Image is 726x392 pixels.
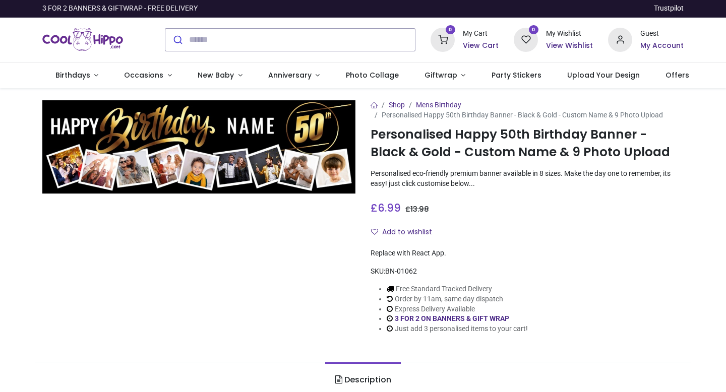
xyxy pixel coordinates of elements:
span: Party Stickers [492,70,541,80]
div: SKU: [371,267,684,277]
i: Add to wishlist [371,228,378,235]
a: Birthdays [42,62,111,89]
a: View Wishlist [546,41,593,51]
a: Mens Birthday [416,101,461,109]
span: Photo Collage [346,70,399,80]
a: 0 [431,35,455,43]
span: Upload Your Design [567,70,640,80]
span: Personalised Happy 50th Birthday Banner - Black & Gold - Custom Name & 9 Photo Upload [382,111,663,119]
a: Trustpilot [654,4,684,14]
div: Guest [640,29,684,39]
a: View Cart [463,41,499,51]
div: My Wishlist [546,29,593,39]
sup: 0 [529,25,538,35]
li: Free Standard Tracked Delivery [387,284,528,294]
span: £ [371,201,401,215]
button: Submit [165,29,189,51]
p: Personalised eco-friendly premium banner available in 8 sizes. Make the day one to remember, its ... [371,169,684,188]
span: New Baby [198,70,234,80]
div: My Cart [463,29,499,39]
a: My Account [640,41,684,51]
a: Occasions [111,62,185,89]
span: £ [405,204,429,214]
span: BN-01062 [385,267,417,275]
a: Giftwrap [411,62,478,89]
h1: Personalised Happy 50th Birthday Banner - Black & Gold - Custom Name & 9 Photo Upload [371,126,684,161]
span: Giftwrap [425,70,457,80]
a: 0 [514,35,538,43]
div: Replace with React App. [371,248,684,258]
span: Occasions [124,70,163,80]
li: Order by 11am, same day dispatch [387,294,528,304]
a: Logo of Cool Hippo [42,26,123,54]
span: 6.99 [378,201,401,215]
img: Personalised Happy 50th Birthday Banner - Black & Gold - Custom Name & 9 Photo Upload [42,100,355,194]
div: 3 FOR 2 BANNERS & GIFTWRAP - FREE DELIVERY [42,4,198,14]
span: Birthdays [55,70,90,80]
sup: 0 [446,25,455,35]
li: Just add 3 personalised items to your cart! [387,324,528,334]
img: Cool Hippo [42,26,123,54]
span: Anniversary [268,70,312,80]
li: Express Delivery Available [387,304,528,314]
a: Shop [389,101,405,109]
a: New Baby [185,62,256,89]
button: Add to wishlistAdd to wishlist [371,224,441,241]
span: 13.98 [410,204,429,214]
a: 3 FOR 2 ON BANNERS & GIFT WRAP [395,314,509,322]
span: Offers [665,70,689,80]
a: Anniversary [255,62,333,89]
